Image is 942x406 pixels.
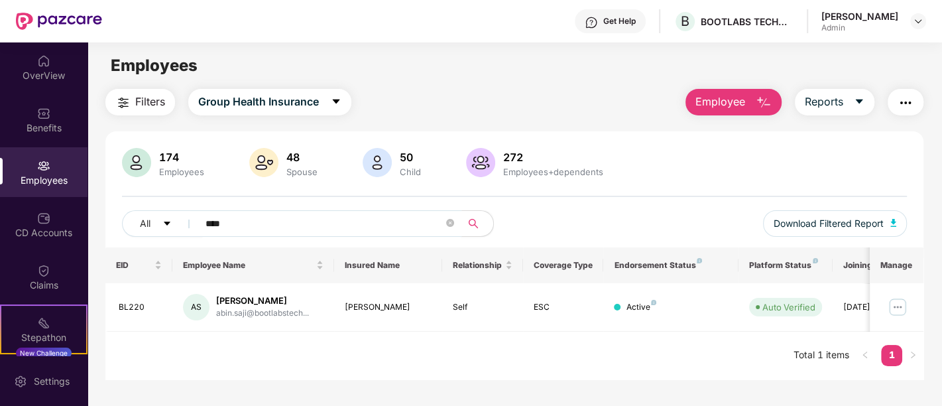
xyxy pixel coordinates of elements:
span: All [140,216,150,231]
span: Employee [695,94,745,110]
li: Previous Page [854,345,876,366]
img: manageButton [887,297,908,318]
div: Employees+dependents [500,167,606,177]
span: right [909,351,917,359]
span: search [461,218,487,229]
li: 1 [881,345,902,366]
img: svg+xml;base64,PHN2ZyBpZD0iRW1wbG95ZWVzIiB4bWxucz0iaHR0cDovL3d3dy53My5vcmcvMjAwMC9zdmciIHdpZHRoPS... [37,159,50,172]
div: Settings [30,375,74,388]
div: ESC [534,301,593,314]
button: search [461,210,494,237]
li: Next Page [902,345,923,366]
img: svg+xml;base64,PHN2ZyBpZD0iQmVuZWZpdHMiIHhtbG5zPSJodHRwOi8vd3d3LnczLm9yZy8yMDAwL3N2ZyIgd2lkdGg9Ij... [37,107,50,120]
span: close-circle [446,219,454,227]
img: svg+xml;base64,PHN2ZyB4bWxucz0iaHR0cDovL3d3dy53My5vcmcvMjAwMC9zdmciIHhtbG5zOnhsaW5rPSJodHRwOi8vd3... [756,95,772,111]
div: BL220 [119,301,162,314]
div: Get Help [603,16,636,27]
img: svg+xml;base64,PHN2ZyBpZD0iU2V0dGluZy0yMHgyMCIgeG1sbnM9Imh0dHA6Ly93d3cudzMub3JnLzIwMDAvc3ZnIiB3aW... [14,375,27,388]
div: Platform Status [749,260,822,271]
div: AS [183,294,209,320]
span: close-circle [446,218,454,230]
div: [DATE] [843,301,903,314]
span: Employee Name [183,260,314,271]
div: Self [453,301,512,314]
div: 50 [397,151,424,164]
div: Employees [156,167,207,177]
img: svg+xml;base64,PHN2ZyB4bWxucz0iaHR0cDovL3d3dy53My5vcmcvMjAwMC9zdmciIHdpZHRoPSI4IiBoZWlnaHQ9IjgiIH... [651,300,656,305]
span: Filters [135,94,165,110]
div: Active [626,301,656,314]
img: svg+xml;base64,PHN2ZyB4bWxucz0iaHR0cDovL3d3dy53My5vcmcvMjAwMC9zdmciIHdpZHRoPSI4IiBoZWlnaHQ9IjgiIH... [813,258,818,263]
button: left [854,345,876,366]
div: 174 [156,151,207,164]
th: Manage [870,247,923,283]
div: [PERSON_NAME] [216,295,309,307]
th: Coverage Type [523,247,604,283]
img: svg+xml;base64,PHN2ZyB4bWxucz0iaHR0cDovL3d3dy53My5vcmcvMjAwMC9zdmciIHhtbG5zOnhsaW5rPSJodHRwOi8vd3... [122,148,151,177]
img: svg+xml;base64,PHN2ZyB4bWxucz0iaHR0cDovL3d3dy53My5vcmcvMjAwMC9zdmciIHdpZHRoPSIyNCIgaGVpZ2h0PSIyNC... [898,95,913,111]
button: right [902,345,923,366]
div: New Challenge [16,348,72,358]
img: svg+xml;base64,PHN2ZyB4bWxucz0iaHR0cDovL3d3dy53My5vcmcvMjAwMC9zdmciIHhtbG5zOnhsaW5rPSJodHRwOi8vd3... [466,148,495,177]
img: svg+xml;base64,PHN2ZyBpZD0iQ0RfQWNjb3VudHMiIGRhdGEtbmFtZT0iQ0QgQWNjb3VudHMiIHhtbG5zPSJodHRwOi8vd3... [37,212,50,225]
span: left [861,351,869,359]
img: svg+xml;base64,PHN2ZyBpZD0iRHJvcGRvd24tMzJ4MzIiIHhtbG5zPSJodHRwOi8vd3d3LnczLm9yZy8yMDAwL3N2ZyIgd2... [913,16,923,27]
div: [PERSON_NAME] [345,301,432,314]
div: abin.saji@bootlabstech... [216,307,309,320]
div: 272 [500,151,606,164]
div: Auto Verified [762,301,815,314]
div: 48 [284,151,320,164]
button: Group Health Insurancecaret-down [188,89,351,115]
div: BOOTLABS TECHNOLOGIES PRIVATE LIMITED [701,15,794,28]
img: New Pazcare Logo [16,13,102,30]
span: caret-down [854,96,864,108]
img: svg+xml;base64,PHN2ZyB4bWxucz0iaHR0cDovL3d3dy53My5vcmcvMjAwMC9zdmciIHdpZHRoPSI4IiBoZWlnaHQ9IjgiIH... [697,258,702,263]
img: svg+xml;base64,PHN2ZyB4bWxucz0iaHR0cDovL3d3dy53My5vcmcvMjAwMC9zdmciIHhtbG5zOnhsaW5rPSJodHRwOi8vd3... [363,148,392,177]
span: caret-down [162,219,172,230]
img: svg+xml;base64,PHN2ZyBpZD0iSG9tZSIgeG1sbnM9Imh0dHA6Ly93d3cudzMub3JnLzIwMDAvc3ZnIiB3aWR0aD0iMjAiIG... [37,54,50,68]
div: [PERSON_NAME] [821,10,898,23]
span: Reports [805,94,843,110]
img: svg+xml;base64,PHN2ZyB4bWxucz0iaHR0cDovL3d3dy53My5vcmcvMjAwMC9zdmciIHdpZHRoPSIyNCIgaGVpZ2h0PSIyNC... [115,95,131,111]
div: Stepathon [1,331,86,344]
th: Employee Name [172,247,334,283]
button: Reportscaret-down [795,89,874,115]
button: Filters [105,89,175,115]
img: svg+xml;base64,PHN2ZyB4bWxucz0iaHR0cDovL3d3dy53My5vcmcvMjAwMC9zdmciIHhtbG5zOnhsaW5rPSJodHRwOi8vd3... [890,219,897,227]
span: Employees [111,56,198,75]
span: Relationship [453,260,502,271]
button: Allcaret-down [122,210,203,237]
span: Group Health Insurance [198,94,319,110]
li: Total 1 items [794,345,849,366]
th: EID [105,247,173,283]
button: Download Filtered Report [763,210,908,237]
a: 1 [881,345,902,365]
button: Employee [685,89,782,115]
img: svg+xml;base64,PHN2ZyB4bWxucz0iaHR0cDovL3d3dy53My5vcmcvMjAwMC9zdmciIHhtbG5zOnhsaW5rPSJodHRwOi8vd3... [249,148,278,177]
div: Endorsement Status [614,260,727,271]
span: Download Filtered Report [774,216,884,231]
th: Insured Name [334,247,442,283]
th: Joining Date [833,247,913,283]
th: Relationship [442,247,523,283]
span: caret-down [331,96,341,108]
span: EID [116,260,152,271]
img: svg+xml;base64,PHN2ZyBpZD0iQ2xhaW0iIHhtbG5zPSJodHRwOi8vd3d3LnczLm9yZy8yMDAwL3N2ZyIgd2lkdGg9IjIwIi... [37,264,50,277]
div: Spouse [284,167,320,177]
img: svg+xml;base64,PHN2ZyBpZD0iSGVscC0zMngzMiIgeG1sbnM9Imh0dHA6Ly93d3cudzMub3JnLzIwMDAvc3ZnIiB3aWR0aD... [585,16,598,29]
span: B [681,13,689,29]
img: svg+xml;base64,PHN2ZyB4bWxucz0iaHR0cDovL3d3dy53My5vcmcvMjAwMC9zdmciIHdpZHRoPSIyMSIgaGVpZ2h0PSIyMC... [37,316,50,330]
div: Child [397,167,424,177]
div: Admin [821,23,898,33]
